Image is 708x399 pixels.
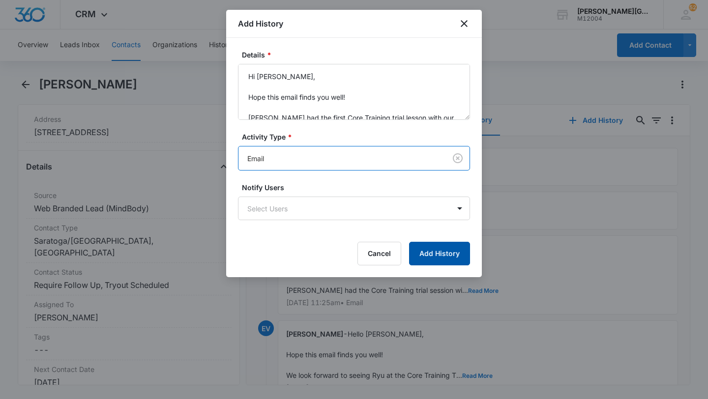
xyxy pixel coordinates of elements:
button: Add History [409,242,470,265]
button: close [458,18,470,29]
label: Activity Type [242,132,474,142]
button: Cancel [357,242,401,265]
textarea: Hi [PERSON_NAME], Hope this email finds you well! [PERSON_NAME] had the first Core Training trial... [238,64,470,120]
label: Notify Users [242,182,474,193]
h1: Add History [238,18,283,29]
button: Clear [450,150,466,166]
label: Details [242,50,474,60]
